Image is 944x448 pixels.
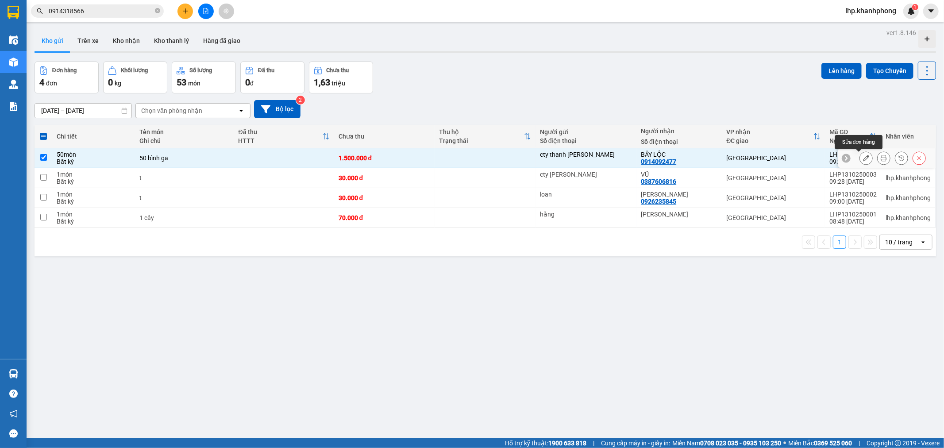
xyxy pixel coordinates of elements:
div: [GEOGRAPHIC_DATA] [727,194,821,201]
div: Ghi chú [139,137,230,144]
span: close-circle [155,8,160,13]
span: caret-down [927,7,935,15]
div: 1 cây [139,214,230,221]
svg: open [920,239,927,246]
div: 0926235845 [641,198,676,205]
button: aim [219,4,234,19]
div: 08:48 [DATE] [829,218,877,225]
span: notification [9,409,18,418]
button: Bộ lọc [254,100,301,118]
div: 09:28 [DATE] [829,178,877,185]
div: LHP1310250003 [829,171,877,178]
span: | [593,438,594,448]
span: message [9,429,18,438]
button: file-add [198,4,214,19]
div: Sửa đơn hàng [835,135,882,149]
span: Cung cấp máy in - giấy in: [601,438,670,448]
div: Người gửi [540,128,632,135]
span: file-add [203,8,209,14]
div: ĐC giao [727,137,813,144]
div: LHP1310250001 [829,211,877,218]
input: Select a date range. [35,104,131,118]
button: Đơn hàng4đơn [35,62,99,93]
div: HTTT [239,137,323,144]
div: Trạng thái [439,137,524,144]
img: warehouse-icon [9,35,18,45]
button: caret-down [923,4,939,19]
sup: 1 [912,4,918,10]
img: solution-icon [9,102,18,111]
div: 09:00 [DATE] [829,198,877,205]
div: Khối lượng [121,67,148,73]
div: 10 / trang [885,238,913,247]
b: [PERSON_NAME] [11,57,50,99]
span: Hỗ trợ kỹ thuật: [505,438,586,448]
div: cty hoàng bảo khoa [540,171,632,178]
div: 1 món [57,211,131,218]
div: Sửa đơn hàng [859,151,873,165]
strong: 1900 633 818 [548,440,586,447]
div: Bất kỳ [57,198,131,205]
div: t [139,194,230,201]
div: 1 món [57,191,131,198]
button: Lên hàng [821,63,862,79]
div: [GEOGRAPHIC_DATA] [727,154,821,162]
button: 1 [833,236,846,249]
div: kim bằng [641,211,717,218]
span: | [859,438,860,448]
img: warehouse-icon [9,80,18,89]
span: search [37,8,43,14]
span: triệu [331,80,345,87]
span: plus [182,8,189,14]
img: warehouse-icon [9,369,18,378]
div: Đã thu [239,128,323,135]
div: LHP1310250002 [829,191,877,198]
div: Mã GD [829,128,870,135]
img: logo-vxr [8,6,19,19]
button: Kho thanh lý [147,30,196,51]
div: Tên món [139,128,230,135]
div: 1.500.000 đ [339,154,431,162]
th: Toggle SortBy [435,125,536,148]
div: Thu hộ [439,128,524,135]
div: LHP1310250004 [829,151,877,158]
strong: 0369 525 060 [814,440,852,447]
img: icon-new-feature [907,7,915,15]
div: Đơn hàng [52,67,77,73]
b: [DOMAIN_NAME] [74,34,122,41]
div: 50 món [57,151,131,158]
span: 1 [913,4,917,10]
div: VP nhận [727,128,813,135]
span: kg [115,80,121,87]
span: 1,63 [314,77,330,88]
li: (c) 2017 [74,42,122,53]
div: Tạo kho hàng mới [918,30,936,48]
sup: 2 [296,96,305,104]
span: đ [250,80,254,87]
div: Đã thu [258,67,274,73]
div: Chưa thu [339,133,431,140]
span: Miền Nam [672,438,781,448]
span: 0 [245,77,250,88]
div: Số điện thoại [641,138,717,145]
th: Toggle SortBy [234,125,334,148]
div: loan [540,191,632,198]
div: Chưa thu [327,67,349,73]
div: 0387606816 [641,178,676,185]
span: 4 [39,77,44,88]
span: Miền Bắc [788,438,852,448]
div: Ngày ĐH [829,137,870,144]
img: logo.jpg [11,11,55,55]
div: Bất kỳ [57,158,131,165]
span: question-circle [9,390,18,398]
div: nhật xuân [641,191,717,198]
button: plus [177,4,193,19]
div: Số lượng [189,67,212,73]
div: 50 bình ga [139,154,230,162]
img: logo.jpg [96,11,117,32]
div: Bất kỳ [57,178,131,185]
div: BẢY LỘC [641,151,717,158]
button: Khối lượng0kg [103,62,167,93]
button: Kho nhận [106,30,147,51]
span: lhp.khanhphong [838,5,903,16]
